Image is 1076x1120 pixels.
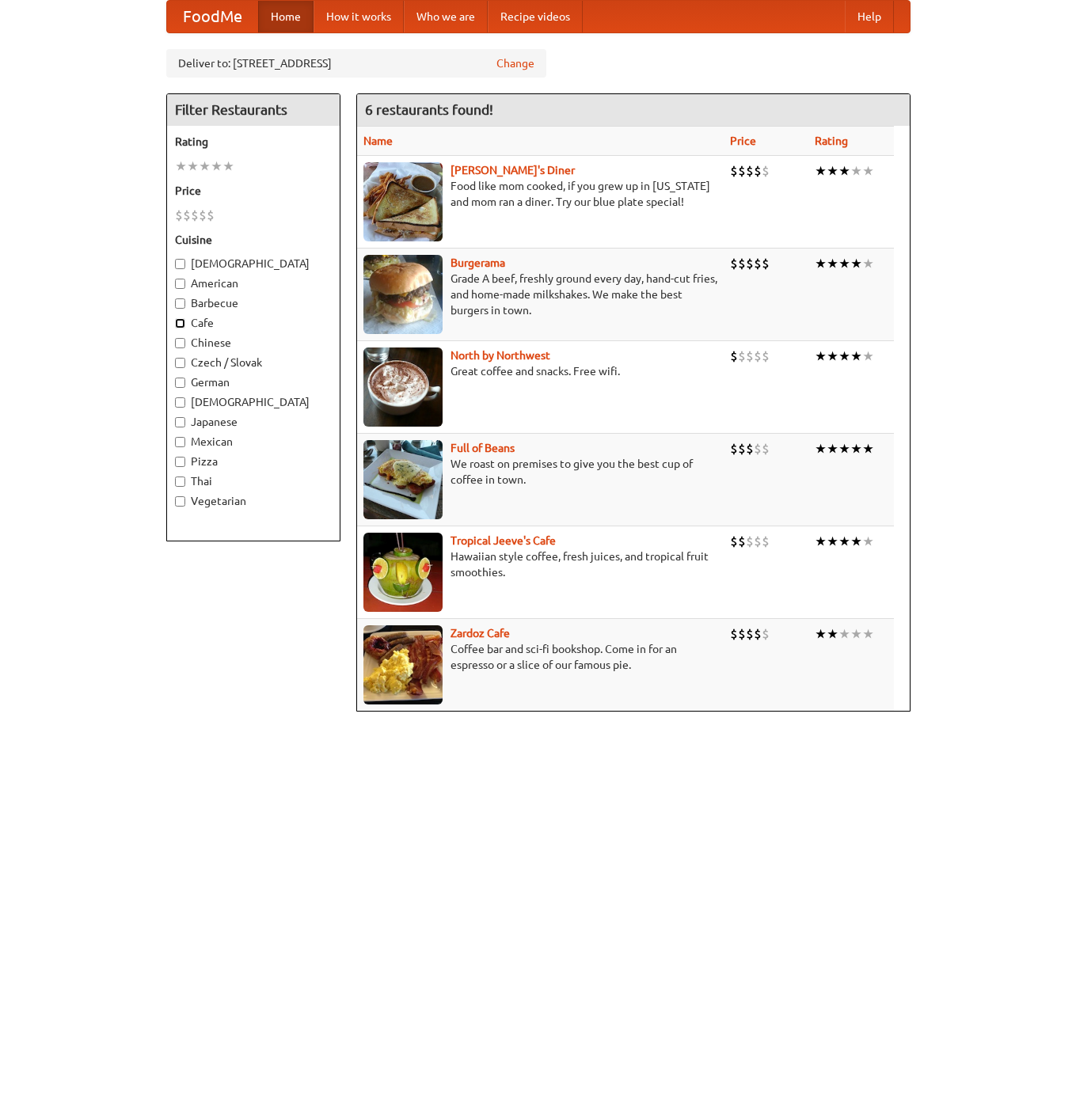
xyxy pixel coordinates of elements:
[451,349,550,362] a: North by Northwest
[451,442,515,454] a: Full of Beans
[862,625,874,643] li: ★
[496,55,534,71] a: Change
[175,279,185,289] input: American
[199,158,211,175] li: ★
[827,255,838,272] li: ★
[738,625,746,643] li: $
[175,378,185,388] input: German
[451,534,556,547] a: Tropical Jeeve's Cafe
[314,1,404,32] a: How it works
[363,456,717,488] p: We roast on premises to give you the best cup of coffee in town.
[451,164,575,177] a: [PERSON_NAME]'s Diner
[762,533,770,550] li: $
[175,298,185,309] input: Barbecue
[827,347,838,365] li: ★
[175,397,185,408] input: [DEMOGRAPHIC_DATA]
[754,440,762,457] li: $
[175,417,185,427] input: Japanese
[730,347,738,365] li: $
[222,158,234,175] li: ★
[363,162,443,241] img: sallys.jpg
[211,158,222,175] li: ★
[175,476,185,487] input: Thai
[862,347,874,365] li: ★
[207,207,215,224] li: $
[730,440,738,457] li: $
[862,162,874,180] li: ★
[845,1,894,32] a: Help
[730,625,738,643] li: $
[730,135,756,147] a: Price
[815,347,827,365] li: ★
[827,625,838,643] li: ★
[754,255,762,272] li: $
[862,533,874,550] li: ★
[815,162,827,180] li: ★
[451,627,510,640] a: Zardoz Cafe
[175,414,332,430] label: Japanese
[838,440,850,457] li: ★
[175,434,332,450] label: Mexican
[175,374,332,390] label: German
[363,641,717,673] p: Coffee bar and sci-fi bookshop. Come in for an espresso or a slice of our famous pie.
[175,256,332,271] label: [DEMOGRAPHIC_DATA]
[862,440,874,457] li: ★
[363,347,443,427] img: north.jpg
[175,473,332,489] label: Thai
[850,347,862,365] li: ★
[754,347,762,365] li: $
[838,255,850,272] li: ★
[175,207,183,224] li: $
[762,440,770,457] li: $
[850,625,862,643] li: ★
[167,94,340,126] h4: Filter Restaurants
[838,533,850,550] li: ★
[815,440,827,457] li: ★
[815,533,827,550] li: ★
[175,315,332,331] label: Cafe
[838,625,850,643] li: ★
[815,135,848,147] a: Rating
[175,232,332,248] h5: Cuisine
[167,1,258,32] a: FoodMe
[738,440,746,457] li: $
[488,1,583,32] a: Recipe videos
[838,347,850,365] li: ★
[363,440,443,519] img: beans.jpg
[365,102,493,117] ng-pluralize: 6 restaurants found!
[738,533,746,550] li: $
[187,158,199,175] li: ★
[363,271,717,318] p: Grade A beef, freshly ground every day, hand-cut fries, and home-made milkshakes. We make the bes...
[258,1,314,32] a: Home
[363,549,717,580] p: Hawaiian style coffee, fresh juices, and tropical fruit smoothies.
[746,255,754,272] li: $
[175,295,332,311] label: Barbecue
[738,347,746,365] li: $
[175,275,332,291] label: American
[199,207,207,224] li: $
[754,533,762,550] li: $
[850,162,862,180] li: ★
[166,49,546,78] div: Deliver to: [STREET_ADDRESS]
[175,457,185,467] input: Pizza
[175,183,332,199] h5: Price
[850,533,862,550] li: ★
[827,440,838,457] li: ★
[762,162,770,180] li: $
[175,335,332,351] label: Chinese
[738,255,746,272] li: $
[850,440,862,457] li: ★
[175,394,332,410] label: [DEMOGRAPHIC_DATA]
[827,533,838,550] li: ★
[746,347,754,365] li: $
[363,135,393,147] a: Name
[175,355,332,370] label: Czech / Slovak
[746,625,754,643] li: $
[746,162,754,180] li: $
[451,256,505,269] a: Burgerama
[746,533,754,550] li: $
[862,255,874,272] li: ★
